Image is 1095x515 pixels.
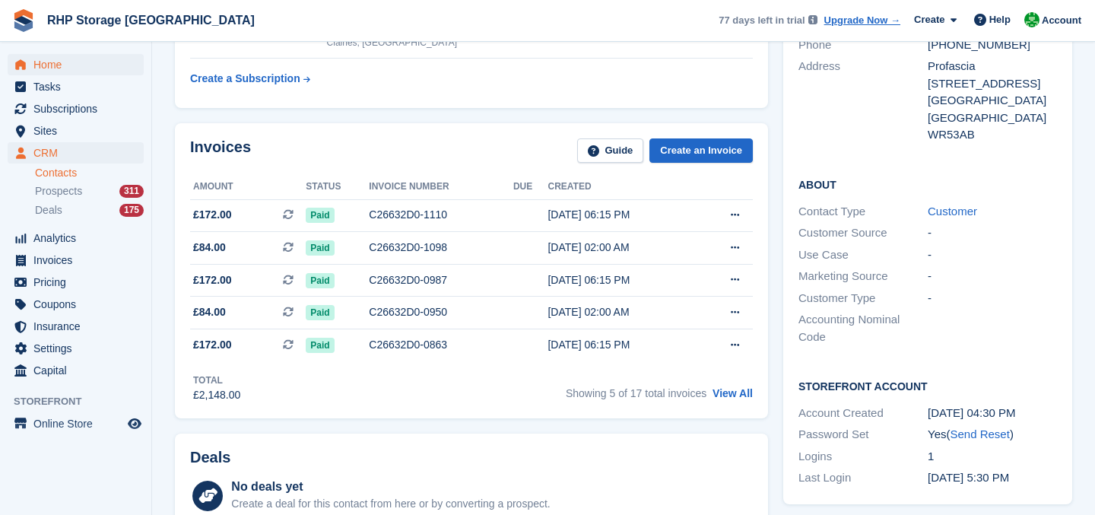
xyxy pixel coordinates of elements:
a: menu [8,316,144,337]
span: Invoices [33,250,125,271]
div: [GEOGRAPHIC_DATA] [928,92,1057,110]
div: 311 [119,185,144,198]
div: £2,148.00 [193,387,240,403]
div: C26632D0-0987 [369,272,513,288]
span: £84.00 [193,304,226,320]
th: Amount [190,175,306,199]
div: Customer Source [798,224,928,242]
div: - [928,268,1057,285]
a: menu [8,413,144,434]
div: [DATE] 06:15 PM [547,272,695,288]
div: Accounting Nominal Code [798,311,928,345]
span: Paid [306,208,334,223]
span: Paid [306,338,334,353]
a: menu [8,142,144,164]
a: Create a Subscription [190,65,310,93]
th: Due [513,175,548,199]
a: menu [8,227,144,249]
span: Storefront [14,394,151,409]
span: Subscriptions [33,98,125,119]
div: [GEOGRAPHIC_DATA] [928,110,1057,127]
a: menu [8,360,144,381]
span: Prospects [35,184,82,199]
div: Customer Type [798,290,928,307]
img: stora-icon-8386f47178a22dfd0bd8f6a31ec36ba5ce8667c1dd55bd0f319d3a0aa187defe.svg [12,9,35,32]
div: Use Case [798,246,928,264]
img: icon-info-grey-7440780725fd019a000dd9b08b2336e03edf1995a4989e88bcd33f0948082b44.svg [808,15,817,24]
div: Marketing Source [798,268,928,285]
span: 77 days left in trial [719,13,805,28]
span: Deals [35,203,62,218]
h2: About [798,176,1057,192]
span: Showing 5 of 17 total invoices [566,387,706,399]
h2: Invoices [190,138,251,164]
span: Coupons [33,294,125,315]
div: Account Created [798,405,928,422]
span: £172.00 [193,337,232,353]
th: Status [306,175,369,199]
span: Sites [33,120,125,141]
div: C26632D0-0863 [369,337,513,353]
div: [DATE] 02:00 AM [547,304,695,320]
span: Tasks [33,76,125,97]
div: Create a Subscription [190,71,300,87]
a: Preview store [125,415,144,433]
div: [DATE] 04:30 PM [928,405,1057,422]
a: menu [8,294,144,315]
a: Create an Invoice [649,138,753,164]
div: WR53AB [928,126,1057,144]
span: £172.00 [193,207,232,223]
span: ( ) [946,428,1013,440]
a: menu [8,76,144,97]
th: Invoice number [369,175,513,199]
div: 1 [928,448,1057,466]
a: Upgrade Now → [824,13,900,28]
span: Paid [306,305,334,320]
span: Create [914,12,944,27]
time: 2025-03-20 17:30:38 UTC [928,471,1009,484]
a: Guide [577,138,644,164]
div: Claines, [GEOGRAPHIC_DATA] [327,36,544,49]
h2: Storefront Account [798,378,1057,393]
a: menu [8,120,144,141]
div: [STREET_ADDRESS] [928,75,1057,93]
a: RHP Storage [GEOGRAPHIC_DATA] [41,8,261,33]
a: View All [713,387,753,399]
span: Home [33,54,125,75]
div: Profascia [928,58,1057,75]
img: Rod [1024,12,1039,27]
div: Address [798,58,928,144]
a: Customer [928,205,977,218]
div: Password Set [798,426,928,443]
a: menu [8,250,144,271]
div: Create a deal for this contact from here or by converting a prospect. [231,496,550,512]
div: C26632D0-0950 [369,304,513,320]
span: Insurance [33,316,125,337]
div: Last Login [798,469,928,487]
span: Pricing [33,272,125,293]
div: [PHONE_NUMBER] [928,37,1057,54]
div: Total [193,374,240,387]
div: - [928,290,1057,307]
a: menu [8,54,144,75]
span: £84.00 [193,240,226,256]
a: menu [8,98,144,119]
a: menu [8,272,144,293]
div: C26632D0-1098 [369,240,513,256]
a: Deals 175 [35,202,144,218]
span: Capital [33,360,125,381]
span: CRM [33,142,125,164]
h2: Deals [190,449,230,466]
div: C26632D0-1110 [369,207,513,223]
div: [DATE] 06:15 PM [547,207,695,223]
div: [DATE] 02:00 AM [547,240,695,256]
span: Analytics [33,227,125,249]
span: Paid [306,273,334,288]
div: [DATE] 06:15 PM [547,337,695,353]
a: Prospects 311 [35,183,144,199]
span: Settings [33,338,125,359]
th: Created [547,175,695,199]
span: Account [1042,13,1081,28]
a: Send Reset [950,428,1009,440]
div: - [928,246,1057,264]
